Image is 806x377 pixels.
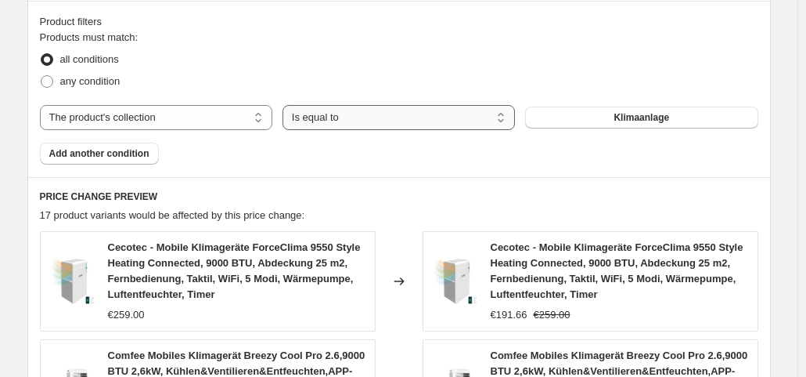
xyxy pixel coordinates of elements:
span: Cecotec - Mobile Klimageräte ForceClima 9550 Style Heating Connected, 9000 BTU, Abdeckung 25 m2, ... [491,241,743,300]
div: €259.00 [108,307,145,323]
img: 41ZnPypHQZL_80x.jpg [49,258,95,305]
img: 41ZnPypHQZL_80x.jpg [431,258,478,305]
span: Products must match: [40,31,139,43]
span: 17 product variants would be affected by this price change: [40,209,305,221]
span: Add another condition [49,147,149,160]
h6: PRICE CHANGE PREVIEW [40,190,758,203]
div: €191.66 [491,307,527,323]
span: Cecotec - Mobile Klimageräte ForceClima 9550 Style Heating Connected, 9000 BTU, Abdeckung 25 m2, ... [108,241,361,300]
button: Add another condition [40,143,159,165]
span: Klimaanlage [613,111,669,124]
button: Klimaanlage [525,107,757,129]
span: any condition [60,75,121,87]
div: Product filters [40,14,758,30]
span: all conditions [60,53,119,65]
strike: €259.00 [534,307,570,323]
